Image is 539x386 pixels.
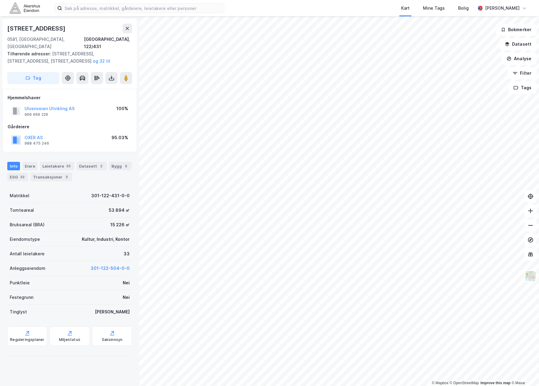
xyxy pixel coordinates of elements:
[111,134,128,141] div: 95.03%
[84,36,132,50] div: [GEOGRAPHIC_DATA], 122/431
[509,357,539,386] iframe: Chat Widget
[102,337,123,342] div: Saksinnsyn
[7,24,67,33] div: [STREET_ADDRESS]
[110,221,130,228] div: 15 226 ㎡
[116,105,128,112] div: 100%
[10,236,40,243] div: Eiendomstype
[10,308,27,316] div: Tinglyst
[525,270,536,282] img: Z
[25,141,49,146] div: 988 475 246
[485,5,520,12] div: [PERSON_NAME]
[458,5,469,12] div: Bolig
[10,3,40,13] img: akershus-eiendom-logo.9091f326c980b4bce74ccdd9f866810c.svg
[7,162,20,170] div: Info
[123,163,129,169] div: 5
[507,67,537,79] button: Filter
[481,381,511,385] a: Improve this map
[10,337,44,342] div: Reguleringsplaner
[10,294,33,301] div: Festegrunn
[124,250,130,257] div: 33
[10,250,45,257] div: Antall leietakere
[509,357,539,386] div: Kontrollprogram for chat
[8,94,132,101] div: Hjemmelshaver
[91,192,130,199] div: 301-122-431-0-0
[25,112,48,117] div: 966 666 226
[7,36,84,50] div: 0581, [GEOGRAPHIC_DATA], [GEOGRAPHIC_DATA]
[64,174,70,180] div: 3
[62,4,224,13] input: Søk på adresse, matrikkel, gårdeiere, leietakere eller personer
[98,163,104,169] div: 2
[10,221,45,228] div: Bruksareal (BRA)
[8,123,132,130] div: Gårdeiere
[432,381,448,385] a: Mapbox
[123,294,130,301] div: Nei
[82,236,130,243] div: Kultur, Industri, Kontor
[7,50,127,65] div: [STREET_ADDRESS], [STREET_ADDRESS], [STREET_ADDRESS]
[10,279,30,286] div: Punktleie
[10,207,34,214] div: Tomteareal
[65,163,72,169] div: 33
[7,173,28,181] div: ESG
[95,308,130,316] div: [PERSON_NAME]
[423,5,445,12] div: Mine Tags
[40,162,74,170] div: Leietakere
[19,174,26,180] div: 32
[109,162,131,170] div: Bygg
[450,381,479,385] a: OpenStreetMap
[91,265,130,272] button: 301-122-504-0-0
[31,173,72,181] div: Transaksjoner
[10,192,29,199] div: Matrikkel
[22,162,38,170] div: Eiere
[501,53,537,65] button: Analyse
[7,51,52,56] span: Tilhørende adresser:
[109,207,130,214] div: 53 894 ㎡
[10,265,45,272] div: Anleggseiendom
[77,162,107,170] div: Datasett
[59,337,80,342] div: Miljøstatus
[496,24,537,36] button: Bokmerker
[123,279,130,286] div: Nei
[401,5,410,12] div: Kart
[500,38,537,50] button: Datasett
[7,72,59,84] button: Tag
[508,82,537,94] button: Tags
